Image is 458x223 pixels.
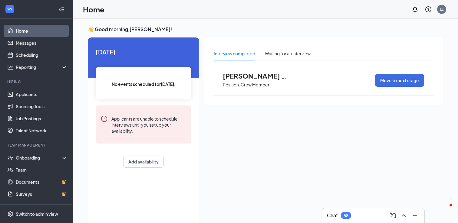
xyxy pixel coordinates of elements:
[16,49,68,61] a: Scheduling
[399,211,409,220] button: ChevronUp
[16,124,68,137] a: Talent Network
[375,74,424,87] button: Move to next stage
[400,212,407,219] svg: ChevronUp
[7,211,13,217] svg: Settings
[100,115,108,122] svg: Error
[7,64,13,70] svg: Analysis
[344,213,348,218] div: 58
[16,64,68,70] div: Reporting
[111,115,186,134] div: Applicants are unable to schedule interviews until you set up your availability.
[410,211,420,220] button: Minimize
[16,211,58,217] div: Switch to admin view
[223,72,289,80] span: [PERSON_NAME] Price
[214,50,255,57] div: Interview completed
[241,82,269,88] p: Crew Member
[389,212,397,219] svg: ComposeMessage
[58,6,64,12] svg: Collapse
[16,100,68,112] a: Sourcing Tools
[123,156,164,168] button: Add availability
[16,176,68,188] a: DocumentsCrown
[223,82,240,88] p: Position:
[16,155,62,161] div: Onboarding
[388,211,398,220] button: ComposeMessage
[327,212,338,219] h3: Chat
[411,212,418,219] svg: Minimize
[440,7,443,12] div: LL
[16,164,68,176] a: Team
[437,202,452,217] iframe: Intercom live chat
[83,4,104,15] h1: Home
[7,143,66,148] div: Team Management
[7,6,13,12] svg: WorkstreamLogo
[16,88,68,100] a: Applicants
[16,112,68,124] a: Job Postings
[425,6,432,13] svg: QuestionInfo
[96,47,191,57] span: [DATE]
[16,25,68,37] a: Home
[16,188,68,200] a: SurveysCrown
[411,6,419,13] svg: Notifications
[16,37,68,49] a: Messages
[265,50,311,57] div: Waiting for an interview
[7,79,66,84] div: Hiring
[7,155,13,161] svg: UserCheck
[88,26,443,33] h3: 👋 Good morning, [PERSON_NAME] !
[112,81,176,87] span: No events scheduled for [DATE] .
